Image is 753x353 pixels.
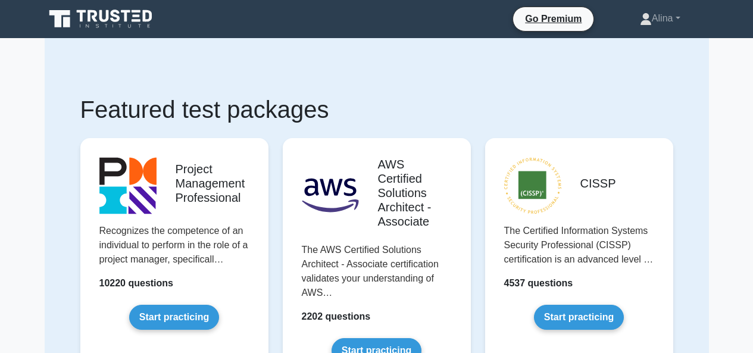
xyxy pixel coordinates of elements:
a: Start practicing [534,305,624,330]
a: Start practicing [129,305,219,330]
a: Go Premium [518,11,589,26]
h1: Featured test packages [80,95,673,124]
a: Alina [611,7,709,30]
